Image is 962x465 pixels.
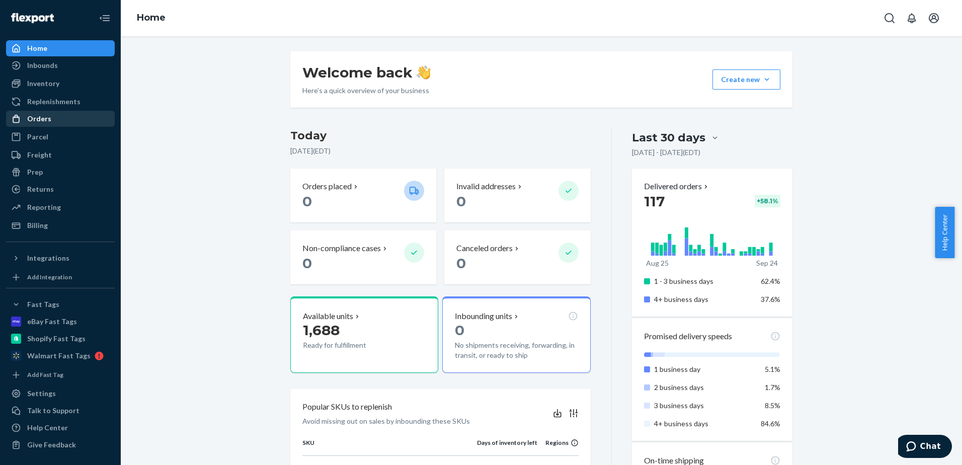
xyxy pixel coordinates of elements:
a: Help Center [6,420,115,436]
a: Home [6,40,115,56]
img: Flexport logo [11,13,54,23]
button: Close Navigation [95,8,115,28]
a: Freight [6,147,115,163]
span: 5.1% [765,365,780,373]
a: Orders [6,111,115,127]
span: 1.7% [765,383,780,392]
button: Help Center [935,207,954,258]
button: Give Feedback [6,437,115,453]
div: Replenishments [27,97,81,107]
button: Available units1,688Ready for fulfillment [290,296,438,373]
button: Orders placed 0 [290,169,436,222]
h1: Welcome back [302,63,431,82]
div: Last 30 days [632,130,705,145]
a: Replenishments [6,94,115,110]
a: Shopify Fast Tags [6,331,115,347]
p: 1 business day [654,364,753,374]
button: Open notifications [902,8,922,28]
a: Walmart Fast Tags [6,348,115,364]
button: Create new [712,69,780,90]
p: Ready for fulfillment [303,340,396,350]
p: 1 - 3 business days [654,276,753,286]
p: Invalid addresses [456,181,516,192]
div: Fast Tags [27,299,59,309]
a: Inventory [6,75,115,92]
div: Settings [27,389,56,399]
a: Add Fast Tag [6,368,115,381]
span: 117 [644,193,665,210]
a: Add Integration [6,270,115,284]
button: Integrations [6,250,115,266]
button: Invalid addresses 0 [444,169,590,222]
button: Inbounding units0No shipments receiving, forwarding, in transit, or ready to ship [442,296,590,373]
p: Sep 24 [756,258,778,268]
div: Give Feedback [27,440,76,450]
a: Reporting [6,199,115,215]
p: [DATE] - [DATE] ( EDT ) [632,147,700,158]
p: Available units [303,311,353,322]
p: Canceled orders [456,243,513,254]
p: Here’s a quick overview of your business [302,86,431,96]
th: Days of inventory left [477,438,537,455]
div: Add Integration [27,273,72,281]
button: Non-compliance cases 0 [290,230,436,284]
div: Walmart Fast Tags [27,351,91,361]
p: Inbounding units [455,311,512,322]
div: Shopify Fast Tags [27,334,86,344]
span: 1,688 [303,322,340,339]
p: 4+ business days [654,419,753,429]
p: Popular SKUs to replenish [302,401,392,413]
a: Settings [6,385,115,402]
ol: breadcrumbs [129,4,174,33]
iframe: Opens a widget where you can chat to one of our agents [898,435,952,460]
div: Integrations [27,253,69,263]
th: SKU [302,438,477,455]
p: Non-compliance cases [302,243,381,254]
button: Canceled orders 0 [444,230,590,284]
p: 4+ business days [654,294,753,304]
button: Talk to Support [6,403,115,419]
span: 8.5% [765,401,780,410]
h3: Today [290,128,591,144]
a: Parcel [6,129,115,145]
a: Prep [6,164,115,180]
span: 0 [456,255,466,272]
button: Open Search Box [879,8,900,28]
p: Aug 25 [646,258,669,268]
button: Open account menu [924,8,944,28]
div: + 58.1 % [755,195,780,207]
div: Inventory [27,79,59,89]
img: hand-wave emoji [417,65,431,80]
span: 37.6% [761,295,780,303]
button: Delivered orders [644,181,710,192]
a: Returns [6,181,115,197]
p: [DATE] ( EDT ) [290,146,591,156]
div: Reporting [27,202,61,212]
p: No shipments receiving, forwarding, in transit, or ready to ship [455,340,578,360]
div: Parcel [27,132,48,142]
a: Home [137,12,166,23]
span: 0 [455,322,464,339]
div: Talk to Support [27,406,79,416]
span: 0 [302,193,312,210]
div: Freight [27,150,52,160]
button: Fast Tags [6,296,115,313]
span: 0 [302,255,312,272]
div: Help Center [27,423,68,433]
div: Billing [27,220,48,230]
div: eBay Fast Tags [27,317,77,327]
div: Orders [27,114,51,124]
span: 84.6% [761,419,780,428]
div: Regions [537,438,579,447]
p: Orders placed [302,181,352,192]
span: 62.4% [761,277,780,285]
p: Promised delivery speeds [644,331,732,342]
div: Home [27,43,47,53]
a: eBay Fast Tags [6,314,115,330]
a: Billing [6,217,115,234]
p: 3 business days [654,401,753,411]
div: Prep [27,167,43,177]
div: Inbounds [27,60,58,70]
